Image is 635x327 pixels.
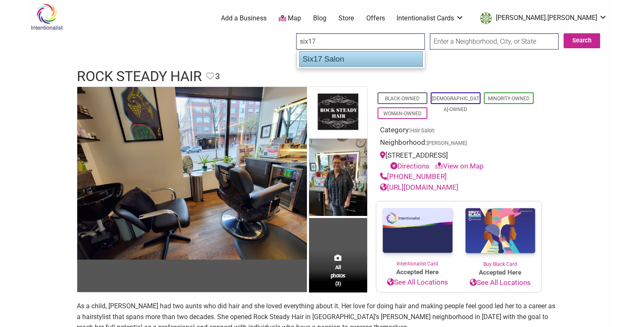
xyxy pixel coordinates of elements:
[410,127,434,134] a: Hair Salon
[299,51,423,67] div: Six17 Salon
[476,11,607,26] a: [PERSON_NAME].[PERSON_NAME]
[376,268,459,277] span: Accepted Here
[279,14,301,23] a: Map
[459,268,542,277] span: Accepted Here
[77,67,202,87] h1: Rock Steady Hair
[380,125,538,138] div: Category:
[459,277,542,288] a: See All Locations
[313,14,326,23] a: Blog
[564,33,600,48] button: Search
[376,201,459,260] img: Intentionalist Card
[390,162,429,170] a: Directions
[338,14,354,23] a: Store
[397,14,464,23] a: Intentionalist Cards
[430,33,559,50] input: Enter a Neighborhood, City, or State
[427,141,467,146] span: [PERSON_NAME]
[435,162,484,170] a: View on Map
[296,33,425,50] input: Search for a business, product, or service
[459,201,542,268] a: Buy Black Card
[366,14,385,23] a: Offers
[27,3,66,30] img: Intentionalist
[380,150,538,171] div: [STREET_ADDRESS]
[476,11,607,26] li: britt.thorson
[309,87,367,139] img: Rock Steady Hair
[376,277,459,288] a: See All Locations
[77,87,307,260] img: Rock Steady Hair
[376,201,459,268] a: Intentionalist Card
[331,263,346,287] span: All photos (3)
[221,14,267,23] a: Add a Business
[380,137,538,150] div: Neighborhood:
[385,96,419,102] a: Black-Owned
[380,183,458,191] a: [URL][DOMAIN_NAME]
[383,111,422,116] a: Woman-Owned
[215,70,220,83] span: 3
[488,96,530,102] a: Minority-Owned
[432,96,479,112] a: [DEMOGRAPHIC_DATA]-Owned
[380,172,447,181] a: [PHONE_NUMBER]
[206,72,214,80] i: Favorite
[459,201,542,260] img: Buy Black Card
